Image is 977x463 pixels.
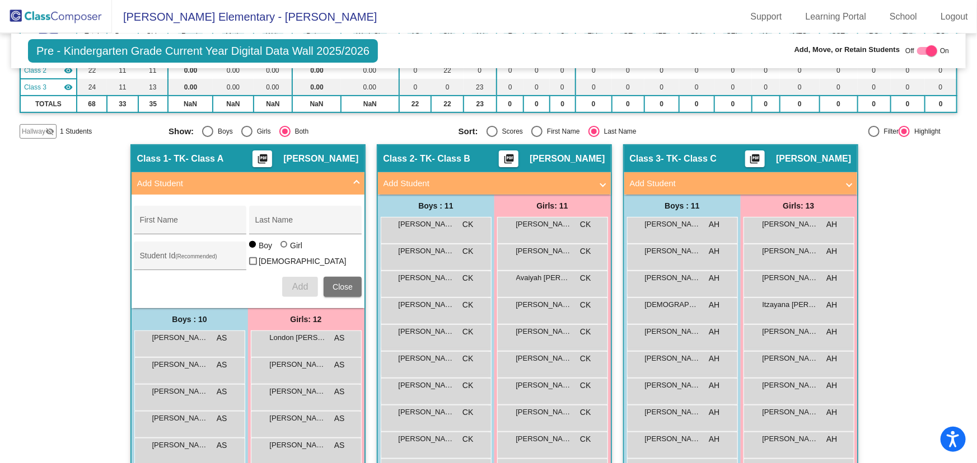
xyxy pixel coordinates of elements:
[334,332,345,344] span: AS
[763,353,819,364] span: [PERSON_NAME]
[645,380,701,391] span: [PERSON_NAME]
[580,272,591,284] span: CK
[399,380,455,391] span: [PERSON_NAME]
[763,219,819,230] span: [PERSON_NAME]
[341,96,399,112] td: NaN
[516,433,572,445] span: [PERSON_NAME]
[169,126,450,137] mat-radio-group: Select an option
[580,353,591,365] span: CK
[580,380,591,391] span: CK
[516,326,572,337] span: [PERSON_NAME]
[137,177,345,190] mat-panel-title: Add Student
[462,299,473,311] span: CK
[462,407,473,418] span: CK
[794,44,900,55] span: Add, Move, or Retain Students
[292,62,341,79] td: 0.00
[77,79,107,96] td: 24
[925,62,957,79] td: 0
[462,353,473,365] span: CK
[714,62,752,79] td: 0
[580,326,591,338] span: CK
[462,245,473,257] span: CK
[399,326,455,337] span: [PERSON_NAME]
[140,220,241,229] input: First Name
[259,254,347,268] span: [DEMOGRAPHIC_DATA]
[826,219,837,230] span: AH
[464,79,496,96] td: 23
[709,219,719,230] span: AH
[498,126,523,136] div: Scores
[645,219,701,230] span: [PERSON_NAME]
[826,299,837,311] span: AH
[630,177,838,190] mat-panel-title: Add Student
[612,96,644,112] td: 0
[645,272,701,284] span: [PERSON_NAME]
[283,153,358,164] span: [PERSON_NAME]
[45,127,54,136] mat-icon: visibility_off
[679,96,714,112] td: 0
[256,153,269,169] mat-icon: picture_as_pdf
[22,126,45,136] span: Hallway
[550,79,576,96] td: 0
[334,386,345,398] span: AS
[341,79,399,96] td: 0.00
[217,386,227,398] span: AS
[324,277,362,297] button: Close
[826,353,837,365] span: AH
[612,62,644,79] td: 0
[20,79,77,96] td: Adrianna Hernandez - TK- Class C
[910,126,941,136] div: Highlight
[826,433,837,445] span: AH
[679,62,714,79] td: 0
[502,153,516,169] mat-icon: picture_as_pdf
[826,380,837,391] span: AH
[709,433,719,445] span: AH
[213,79,254,96] td: 0.00
[138,96,168,112] td: 35
[64,83,73,92] mat-icon: visibility
[378,195,494,217] div: Boys : 11
[494,195,611,217] div: Girls: 11
[462,380,473,391] span: CK
[291,126,309,136] div: Both
[213,62,254,79] td: 0.00
[644,79,679,96] td: 0
[399,272,455,284] span: [PERSON_NAME]
[289,240,302,251] div: Girl
[580,407,591,418] span: CK
[881,8,926,26] a: School
[891,62,925,79] td: 0
[709,299,719,311] span: AH
[270,386,326,397] span: [PERSON_NAME]
[459,126,478,136] span: Sort:
[661,153,717,164] span: - TK- Class C
[20,62,77,79] td: Chanda Kor - TK- Class B
[217,332,227,344] span: AS
[780,96,820,112] td: 0
[152,413,208,424] span: [PERSON_NAME]
[217,440,227,451] span: AS
[516,380,572,391] span: [PERSON_NAME]
[709,407,719,418] span: AH
[624,172,857,195] mat-expansion-panel-header: Add Student
[152,386,208,397] span: [PERSON_NAME]
[763,272,819,284] span: [PERSON_NAME]
[152,440,208,451] span: [PERSON_NAME]
[107,62,138,79] td: 11
[580,219,591,230] span: CK
[24,65,46,75] span: Class 2
[462,219,473,230] span: CK
[169,153,224,164] span: - TK- Class A
[543,126,580,136] div: First Name
[384,177,592,190] mat-panel-title: Add Student
[940,46,949,56] span: On
[763,326,819,337] span: [PERSON_NAME]
[530,153,605,164] span: [PERSON_NAME]
[253,150,272,167] button: Print Students Details
[399,245,455,257] span: [PERSON_NAME]
[600,126,637,136] div: Last Name
[645,299,701,310] span: [DEMOGRAPHIC_DATA][PERSON_NAME]
[132,172,364,195] mat-expansion-panel-header: Add Student
[253,126,271,136] div: Girls
[132,308,248,330] div: Boys : 10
